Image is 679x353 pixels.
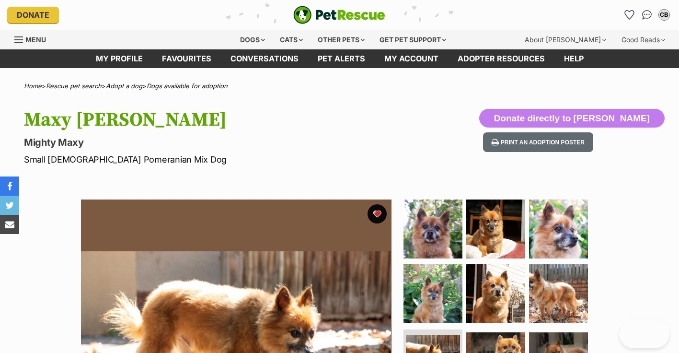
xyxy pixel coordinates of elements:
[308,49,375,68] a: Pet alerts
[483,132,593,152] button: Print an adoption poster
[615,30,672,49] div: Good Reads
[147,82,228,90] a: Dogs available for adoption
[639,7,655,23] a: Conversations
[24,136,414,149] p: Mighty Maxy
[233,30,272,49] div: Dogs
[293,6,385,24] img: logo-e224e6f780fb5917bec1dbf3a21bbac754714ae5b6737aabdf751b685950b380.svg
[368,204,387,224] button: favourite
[46,82,102,90] a: Rescue pet search
[152,49,221,68] a: Favourites
[14,30,53,47] a: Menu
[373,30,453,49] div: Get pet support
[529,264,588,323] img: Photo of Maxy O’cleary
[529,200,588,259] img: Photo of Maxy O’cleary
[554,49,593,68] a: Help
[659,10,669,20] div: CB
[375,49,448,68] a: My account
[619,319,669,348] iframe: Help Scout Beacon - Open
[24,109,414,131] h1: Maxy [PERSON_NAME]
[622,7,637,23] a: Favourites
[106,82,142,90] a: Adopt a dog
[24,82,42,90] a: Home
[448,49,554,68] a: Adopter resources
[311,30,371,49] div: Other pets
[24,153,414,166] p: Small [DEMOGRAPHIC_DATA] Pomeranian Mix Dog
[518,30,613,49] div: About [PERSON_NAME]
[466,200,525,259] img: Photo of Maxy O’cleary
[403,264,462,323] img: Photo of Maxy O’cleary
[293,6,385,24] a: PetRescue
[656,7,672,23] button: My account
[221,49,308,68] a: conversations
[622,7,672,23] ul: Account quick links
[403,200,462,259] img: Photo of Maxy O’cleary
[25,35,46,44] span: Menu
[86,49,152,68] a: My profile
[642,10,652,20] img: chat-41dd97257d64d25036548639549fe6c8038ab92f7586957e7f3b1b290dea8141.svg
[466,264,525,323] img: Photo of Maxy O’cleary
[479,109,665,128] button: Donate directly to [PERSON_NAME]
[273,30,310,49] div: Cats
[7,7,59,23] a: Donate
